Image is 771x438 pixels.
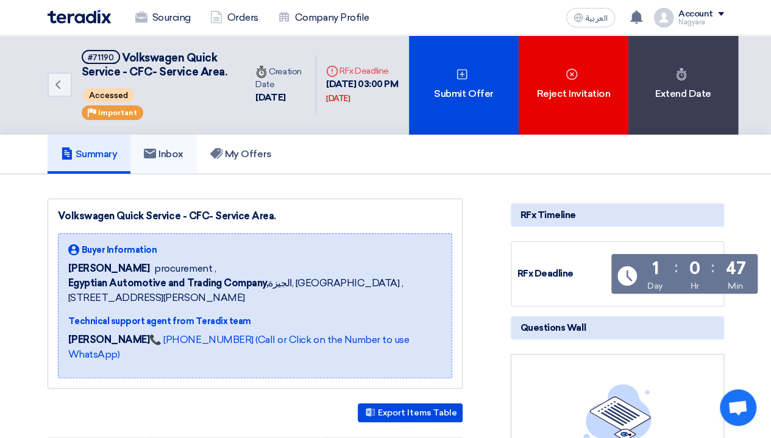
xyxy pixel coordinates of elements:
[678,9,713,19] div: Account
[88,54,114,62] div: #71190
[48,135,131,174] a: Summary
[652,260,659,277] div: 1
[68,334,410,360] a: 📞 [PHONE_NUMBER] (Call or Click on the Number to use WhatsApp)
[197,135,285,174] a: My Offers
[326,77,399,105] div: [DATE] 03:00 PM
[358,403,463,422] button: Export Items Table
[68,261,150,276] span: [PERSON_NAME]
[517,267,609,281] div: RFx Deadline
[58,209,452,224] div: Volkswagen Quick Service - CFC- Service Area.
[268,4,379,31] a: Company Profile
[130,135,197,174] a: Inbox
[647,280,663,292] div: Day
[82,50,232,80] h5: Volkswagen Quick Service - CFC- Service Area.
[566,8,615,27] button: العربية
[689,260,700,277] div: 0
[48,10,111,24] img: Teradix logo
[326,65,399,77] div: RFx Deadline
[255,91,306,105] div: [DATE]
[521,321,586,334] span: Questions Wall
[82,244,157,256] span: Buyer Information
[83,88,134,102] span: Accessed
[586,14,608,23] span: العربية
[409,35,519,135] div: Submit Offer
[61,148,118,160] h5: Summary
[126,4,201,31] a: Sourcing
[68,276,442,305] span: الجيزة, [GEOGRAPHIC_DATA] ,[STREET_ADDRESS][PERSON_NAME]
[255,65,306,91] div: Creation Date
[690,280,698,292] div: Hr
[201,4,268,31] a: Orders
[68,315,442,328] div: Technical support agent from Teradix team
[98,108,137,117] span: Important
[68,334,150,345] strong: [PERSON_NAME]
[628,35,738,135] div: Extend Date
[210,148,272,160] h5: My Offers
[654,8,673,27] img: profile_test.png
[728,280,744,292] div: Min
[154,261,216,276] span: procurement ,
[720,389,756,426] div: Open chat
[678,19,724,26] div: Nagyara
[675,256,678,278] div: :
[511,203,724,227] div: RFx Timeline
[519,35,628,135] div: Reject Invitation
[144,148,183,160] h5: Inbox
[326,93,350,105] div: [DATE]
[711,256,714,278] div: :
[68,277,269,289] b: Egyptian Automotive and Trading Company,
[726,260,745,277] div: 47
[82,51,227,79] span: Volkswagen Quick Service - CFC- Service Area.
